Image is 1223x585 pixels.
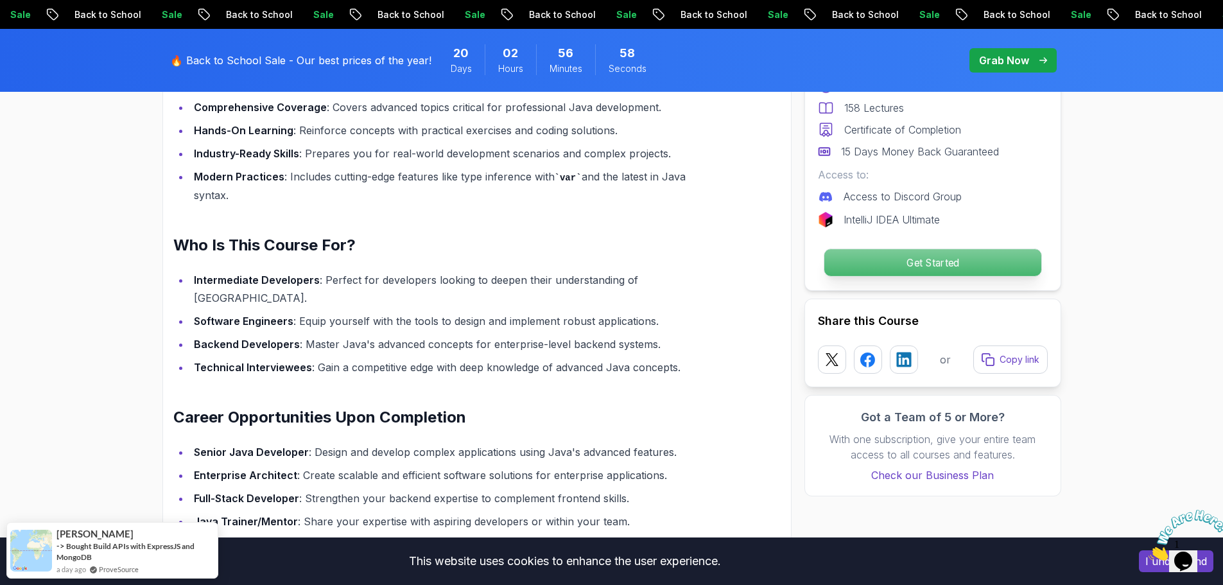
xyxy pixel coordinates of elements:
[294,8,335,21] p: Sale
[979,53,1029,68] p: Grab Now
[190,98,720,116] li: : Covers advanced topics critical for professional Java development.
[194,492,299,505] strong: Full-Stack Developer
[10,547,1120,575] div: This website uses cookies to enhance the user experience.
[190,168,720,204] li: : Includes cutting-edge features like type inference with and the latest in Java syntax.
[190,466,720,484] li: : Create scalable and efficient software solutions for enterprise applications.
[818,212,833,227] img: jetbrains logo
[453,44,469,62] span: 20 Days
[194,101,327,114] strong: Comprehensive Coverage
[190,144,720,162] li: : Prepares you for real-world development scenarios and complex projects.
[813,8,900,21] p: Back to School
[99,564,139,575] a: ProveSource
[964,8,1052,21] p: Back to School
[818,167,1048,182] p: Access to:
[194,274,320,286] strong: Intermediate Developers
[661,8,749,21] p: Back to School
[844,189,962,204] p: Access to Discord Group
[56,564,86,575] span: a day ago
[190,312,720,330] li: : Equip yourself with the tools to design and implement robust applications.
[550,62,582,75] span: Minutes
[1139,550,1213,572] button: Accept cookies
[190,358,720,376] li: : Gain a competitive edge with deep knowledge of advanced Java concepts.
[5,5,85,56] img: Chat attention grabber
[1052,8,1093,21] p: Sale
[555,173,582,183] code: var
[56,528,134,539] span: [PERSON_NAME]
[190,489,720,507] li: : Strengthen your backend expertise to complement frontend skills.
[190,512,720,530] li: : Share your expertise with aspiring developers or within your team.
[1143,505,1223,566] iframe: chat widget
[10,530,52,572] img: provesource social proof notification image
[620,44,635,62] span: 58 Seconds
[818,467,1048,483] a: Check our Business Plan
[841,144,999,159] p: 15 Days Money Back Guaranteed
[194,315,293,327] strong: Software Engineers
[56,541,65,551] span: ->
[190,121,720,139] li: : Reinforce concepts with practical exercises and coding solutions.
[1000,353,1039,366] p: Copy link
[55,8,143,21] p: Back to School
[844,100,904,116] p: 158 Lectures
[170,53,431,68] p: 🔥 Back to School Sale - Our best prices of the year!
[844,212,940,227] p: IntelliJ IDEA Ultimate
[207,8,294,21] p: Back to School
[451,62,472,75] span: Days
[194,147,299,160] strong: Industry-Ready Skills
[1116,8,1203,21] p: Back to School
[818,432,1048,462] p: With one subscription, give your entire team access to all courses and features.
[609,62,646,75] span: Seconds
[510,8,597,21] p: Back to School
[597,8,638,21] p: Sale
[190,335,720,353] li: : Master Java's advanced concepts for enterprise-level backend systems.
[143,8,184,21] p: Sale
[173,407,720,428] h2: Career Opportunities Upon Completion
[818,408,1048,426] h3: Got a Team of 5 or More?
[194,338,300,351] strong: Backend Developers
[194,515,298,528] strong: Java Trainer/Mentor
[844,122,961,137] p: Certificate of Completion
[194,170,284,183] strong: Modern Practices
[194,469,297,482] strong: Enterprise Architect
[5,5,10,16] span: 1
[56,541,195,562] a: Bought Build APIs with ExpressJS and MongoDB
[900,8,941,21] p: Sale
[973,345,1048,374] button: Copy link
[194,361,312,374] strong: Technical Interviewees
[194,446,309,458] strong: Senior Java Developer
[824,249,1041,276] p: Get Started
[498,62,523,75] span: Hours
[823,249,1041,277] button: Get Started
[558,44,573,62] span: 56 Minutes
[940,352,951,367] p: or
[818,312,1048,330] h2: Share this Course
[194,124,293,137] strong: Hands-On Learning
[190,271,720,307] li: : Perfect for developers looking to deepen their understanding of [GEOGRAPHIC_DATA].
[446,8,487,21] p: Sale
[503,44,518,62] span: 2 Hours
[173,235,720,256] h2: Who Is This Course For?
[358,8,446,21] p: Back to School
[749,8,790,21] p: Sale
[190,443,720,461] li: : Design and develop complex applications using Java's advanced features.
